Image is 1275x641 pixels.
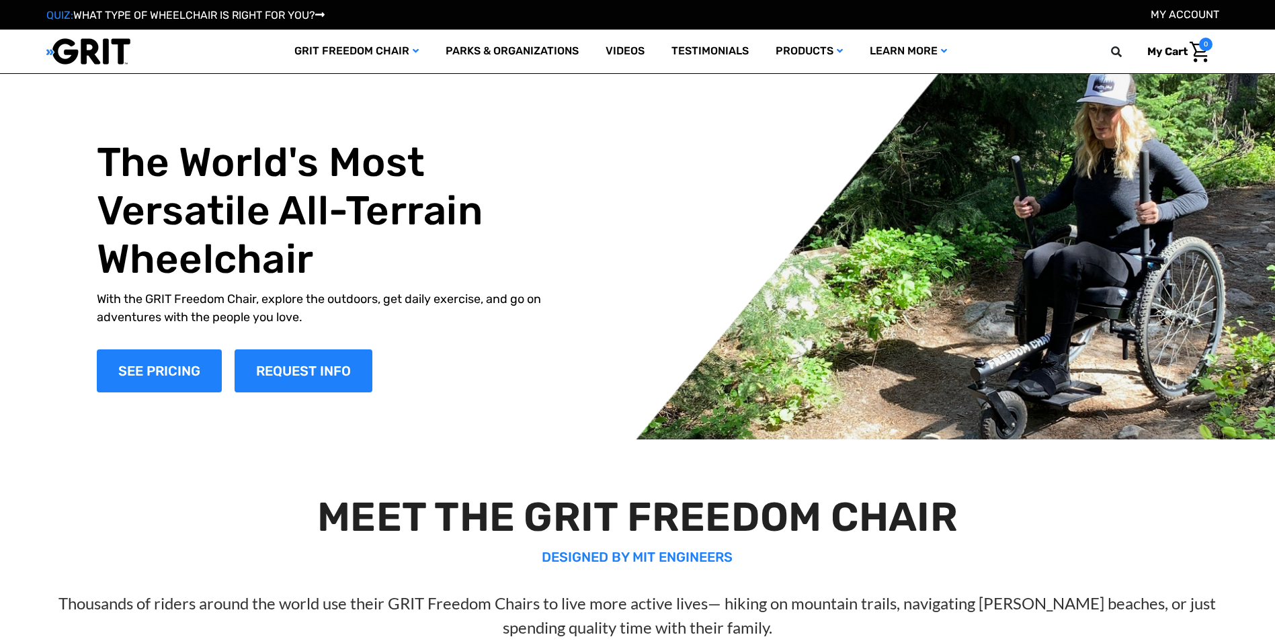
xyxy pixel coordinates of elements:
span: QUIZ: [46,9,73,22]
input: Search [1117,38,1137,66]
img: GRIT All-Terrain Wheelchair and Mobility Equipment [46,38,130,65]
p: Thousands of riders around the world use their GRIT Freedom Chairs to live more active lives— hik... [32,591,1243,640]
p: DESIGNED BY MIT ENGINEERS [32,547,1243,567]
img: Cart [1190,42,1209,62]
p: With the GRIT Freedom Chair, explore the outdoors, get daily exercise, and go on adventures with ... [97,290,571,327]
h2: MEET THE GRIT FREEDOM CHAIR [32,493,1243,542]
a: Videos [592,30,658,73]
a: Slide number 1, Request Information [235,349,372,392]
a: GRIT Freedom Chair [281,30,432,73]
a: Cart with 0 items [1137,38,1212,66]
a: QUIZ:WHAT TYPE OF WHEELCHAIR IS RIGHT FOR YOU? [46,9,325,22]
a: Parks & Organizations [432,30,592,73]
span: 0 [1199,38,1212,51]
a: Account [1151,8,1219,21]
a: Learn More [856,30,960,73]
a: Products [762,30,856,73]
h1: The World's Most Versatile All-Terrain Wheelchair [97,138,571,284]
a: Shop Now [97,349,222,392]
span: My Cart [1147,45,1188,58]
a: Testimonials [658,30,762,73]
